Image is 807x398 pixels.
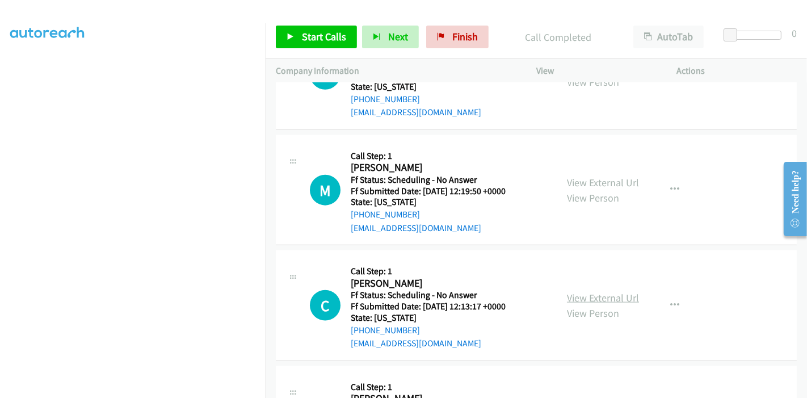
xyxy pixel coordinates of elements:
[351,186,520,197] h5: Ff Submitted Date: [DATE] 12:19:50 +0000
[310,175,341,206] div: The call is yet to be attempted
[351,301,520,312] h5: Ff Submitted Date: [DATE] 12:13:17 +0000
[351,196,520,208] h5: State: [US_STATE]
[351,223,481,233] a: [EMAIL_ADDRESS][DOMAIN_NAME]
[351,161,520,174] h2: [PERSON_NAME]
[302,30,346,43] span: Start Calls
[677,64,797,78] p: Actions
[351,312,520,324] h5: State: [US_STATE]
[310,175,341,206] h1: M
[362,26,419,48] button: Next
[567,176,639,189] a: View External Url
[351,382,506,393] h5: Call Step: 1
[729,31,781,40] div: Delay between calls (in seconds)
[351,150,520,162] h5: Call Step: 1
[351,107,481,118] a: [EMAIL_ADDRESS][DOMAIN_NAME]
[567,191,619,204] a: View Person
[792,26,797,41] div: 0
[351,277,520,290] h2: [PERSON_NAME]
[310,290,341,321] div: The call is yet to be attempted
[351,209,420,220] a: [PHONE_NUMBER]
[452,30,478,43] span: Finish
[351,94,420,104] a: [PHONE_NUMBER]
[567,307,619,320] a: View Person
[351,290,520,301] h5: Ff Status: Scheduling - No Answer
[351,266,520,277] h5: Call Step: 1
[310,290,341,321] h1: C
[633,26,704,48] button: AutoTab
[351,174,520,186] h5: Ff Status: Scheduling - No Answer
[504,30,613,45] p: Call Completed
[351,338,481,349] a: [EMAIL_ADDRESS][DOMAIN_NAME]
[276,64,516,78] p: Company Information
[388,30,408,43] span: Next
[426,26,489,48] a: Finish
[567,291,639,304] a: View External Url
[536,64,657,78] p: View
[276,26,357,48] a: Start Calls
[775,154,807,244] iframe: Resource Center
[351,81,520,93] h5: State: [US_STATE]
[351,325,420,336] a: [PHONE_NUMBER]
